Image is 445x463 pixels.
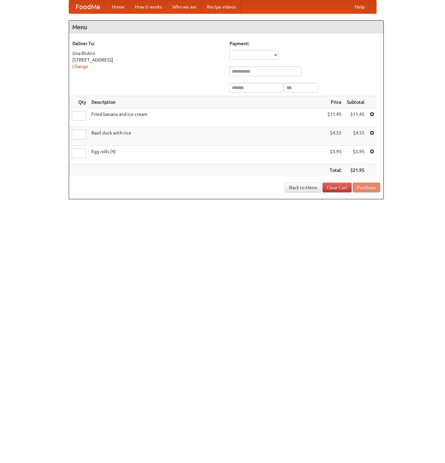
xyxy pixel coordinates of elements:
[72,50,223,57] div: Una Bishto
[167,0,202,13] a: Who we are
[69,96,89,108] th: Qty
[230,40,380,47] h5: Payment:
[69,21,383,34] h4: Menu
[325,127,344,146] td: $4.55
[344,96,367,108] th: Subtotal
[349,0,370,13] a: Help
[325,164,344,176] th: Total:
[353,183,380,192] button: Purchase
[89,108,325,127] td: Fried banana and ice cream
[285,183,322,192] a: Back to Menu
[344,164,367,176] th: $21.95
[344,108,367,127] td: $11.45
[89,127,325,146] td: Basil duck with rice
[72,40,223,47] h5: Deliver To:
[344,146,367,164] td: $5.95
[344,127,367,146] td: $4.55
[107,0,130,13] a: Home
[72,64,88,69] a: Change
[69,0,107,13] a: FoodMe
[130,0,167,13] a: How it works
[325,146,344,164] td: $5.95
[72,57,223,63] div: [STREET_ADDRESS]
[202,0,241,13] a: Recipe videos
[323,183,352,192] a: Clear Cart
[325,96,344,108] th: Price
[89,96,325,108] th: Description
[89,146,325,164] td: Egg rolls (4)
[325,108,344,127] td: $11.45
